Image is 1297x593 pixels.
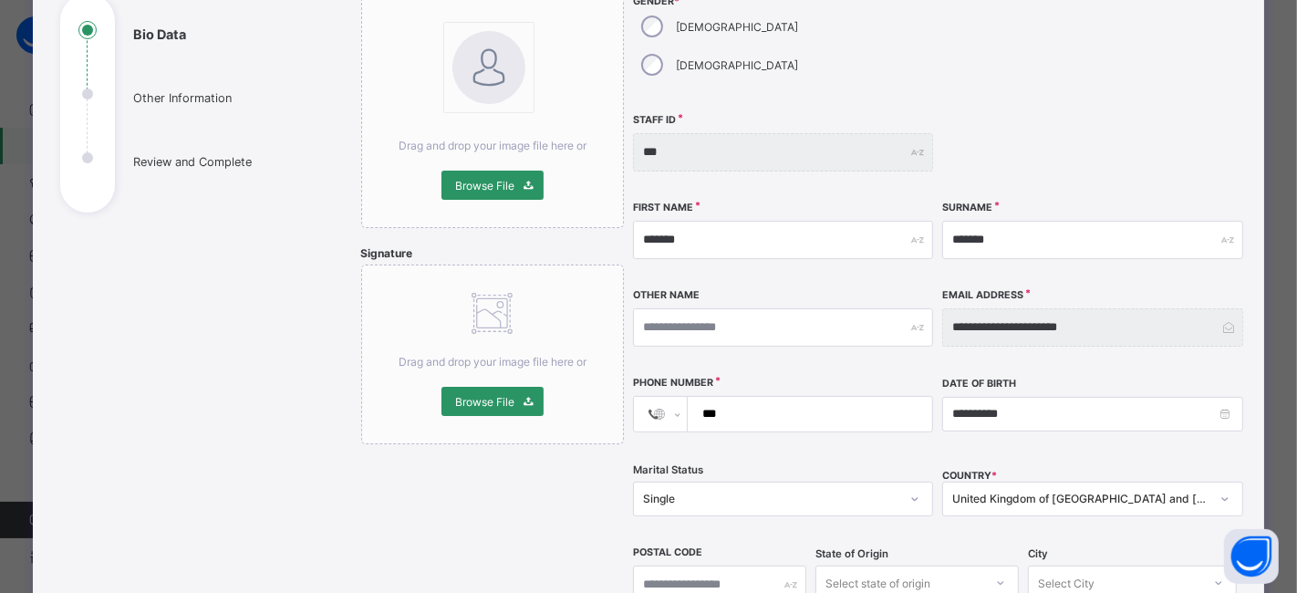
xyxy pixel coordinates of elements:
label: First Name [633,202,693,213]
span: Browse File [455,395,514,409]
span: Drag and drop your image file here or [399,139,586,152]
span: Signature [361,246,413,260]
label: [DEMOGRAPHIC_DATA] [676,58,798,72]
span: City [1028,547,1048,560]
span: Drag and drop your image file here or [399,355,586,369]
label: Email Address [942,289,1023,301]
div: Single [643,493,900,506]
span: Marital Status [633,463,703,476]
label: Postal Code [633,546,702,558]
label: Other Name [633,289,700,301]
div: United Kingdom of [GEOGRAPHIC_DATA] and [GEOGRAPHIC_DATA] [952,493,1209,506]
div: Drag and drop your image file here orBrowse File [361,265,624,444]
label: Staff ID [633,114,676,126]
span: Browse File [455,179,514,192]
img: bannerImage [452,31,525,104]
label: Date of Birth [942,378,1016,390]
span: State of Origin [815,547,888,560]
label: Surname [942,202,992,213]
button: Open asap [1224,529,1279,584]
span: COUNTRY [942,470,997,482]
label: Phone Number [633,377,713,389]
label: [DEMOGRAPHIC_DATA] [676,20,798,34]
